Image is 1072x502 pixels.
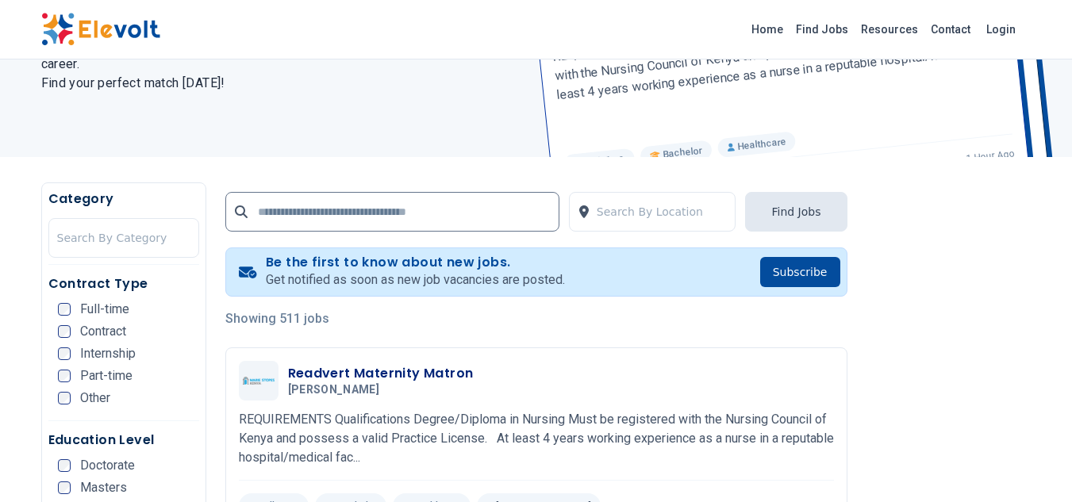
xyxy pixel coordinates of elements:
span: Masters [80,481,127,494]
span: Other [80,392,110,404]
h5: Contract Type [48,274,199,293]
span: Part-time [80,370,133,382]
span: [PERSON_NAME] [288,383,380,397]
h5: Education Level [48,431,199,450]
input: Internship [58,347,71,360]
span: Full-time [80,303,129,316]
span: Internship [80,347,136,360]
p: REQUIREMENTS Qualifications Degree/Diploma in Nursing Must be registered with the Nursing Council... [239,410,834,467]
input: Part-time [58,370,71,382]
h2: Explore exciting roles with leading companies and take the next big step in your career. Find you... [41,36,517,93]
h5: Category [48,190,199,209]
p: Get notified as soon as new job vacancies are posted. [266,270,565,289]
input: Other [58,392,71,404]
span: Contract [80,325,126,338]
a: Home [745,17,790,42]
input: Full-time [58,303,71,316]
iframe: Chat Widget [993,426,1072,502]
input: Doctorate [58,459,71,472]
h4: Be the first to know about new jobs. [266,255,565,270]
button: Subscribe [760,257,840,287]
input: Masters [58,481,71,494]
a: Contact [924,17,977,42]
img: Elevolt [41,13,160,46]
button: Find Jobs [745,192,847,232]
h3: Readvert Maternity Matron [288,364,474,383]
a: Login [977,13,1025,45]
span: Doctorate [80,459,135,472]
a: Resources [855,17,924,42]
img: Marie Stopes [243,377,275,385]
input: Contract [58,325,71,338]
p: Showing 511 jobs [225,309,847,328]
a: Find Jobs [790,17,855,42]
